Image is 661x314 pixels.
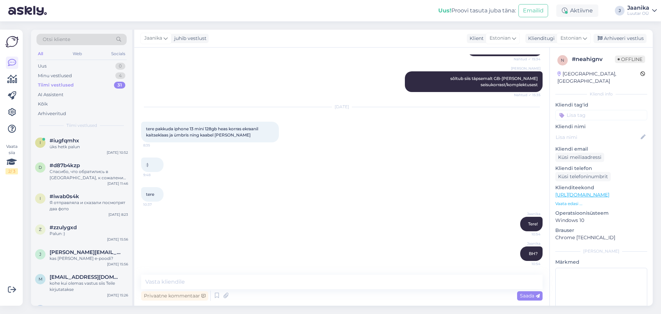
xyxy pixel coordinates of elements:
[511,66,541,71] span: [PERSON_NAME]
[515,211,541,216] span: Jaanika
[50,224,77,231] span: #zzulygxd
[6,168,18,174] div: 2 / 3
[114,82,125,89] div: 31
[50,305,77,311] span: #qt4qaanl
[108,212,128,217] div: [DATE] 8:23
[555,192,609,198] a: [URL][DOMAIN_NAME]
[572,55,615,63] div: # neahignv
[50,249,121,255] span: jana.kolesova@bk.ru
[6,143,18,174] div: Vaata siia
[555,184,647,191] p: Klienditeekond
[560,34,581,42] span: Estonian
[555,91,647,97] div: Kliendi info
[36,49,44,58] div: All
[555,201,647,207] p: Vaata edasi ...
[39,227,42,232] span: z
[594,34,647,43] div: Arhiveeri vestlus
[107,293,128,298] div: [DATE] 15:26
[40,140,41,145] span: i
[143,143,169,148] span: 8:35
[555,110,647,120] input: Lisa tag
[107,262,128,267] div: [DATE] 15:56
[171,35,207,42] div: juhib vestlust
[43,36,70,43] span: Otsi kliente
[50,200,128,212] div: Я отправляла и сказали посмотрят два фото
[115,72,125,79] div: 4
[627,5,657,16] a: JaanikaLuutar OÜ
[615,6,625,16] div: J
[615,55,645,63] span: Offline
[50,274,121,280] span: mkattai224@gmail.com
[66,122,97,129] span: Tiimi vestlused
[555,227,647,234] p: Brauser
[50,162,80,169] span: #d87b4kzp
[110,49,127,58] div: Socials
[518,4,548,17] button: Emailid
[71,49,83,58] div: Web
[38,91,63,98] div: AI Assistent
[515,232,541,237] span: 10:54
[143,172,169,178] span: 9:48
[555,153,604,162] div: Küsi meiliaadressi
[50,255,128,262] div: kas [PERSON_NAME] e-poodi?
[555,101,647,109] p: Kliendi tag'id
[50,280,128,293] div: kohe kui olemas vastus siis Teile kirjutatakse
[450,76,539,87] span: sõltub siis täpsemalt GB-[PERSON_NAME] seisukorrast/komplektusest
[555,210,647,217] p: Operatsioonisüsteem
[555,165,647,172] p: Kliendi telefon
[38,82,74,89] div: Tiimi vestlused
[556,133,639,141] input: Lisa nimi
[555,259,647,266] p: Märkmed
[144,34,162,42] span: Jaanika
[557,70,640,85] div: [GEOGRAPHIC_DATA], [GEOGRAPHIC_DATA]
[555,145,647,153] p: Kliendi email
[50,144,128,150] div: üks hetk palun
[561,58,564,63] span: n
[467,35,484,42] div: Klient
[39,276,42,282] span: m
[50,193,79,200] span: #iwab0s4k
[39,252,41,257] span: j
[555,234,647,241] p: Chrome [TECHNICAL_ID]
[50,231,128,237] div: Palun :)
[627,11,649,16] div: Luutar OÜ
[39,165,42,170] span: d
[38,72,72,79] div: Minu vestlused
[525,35,555,42] div: Klienditugi
[107,150,128,155] div: [DATE] 10:52
[50,169,128,181] div: Спасибо, что обратились в [GEOGRAPHIC_DATA], к сожалению мы не можем купить или взять в залог это...
[490,34,511,42] span: Estonian
[555,123,647,130] p: Kliendi nimi
[555,248,647,254] div: [PERSON_NAME]
[146,162,148,167] span: :)
[141,104,543,110] div: [DATE]
[438,7,451,14] b: Uus!
[38,63,46,70] div: Uus
[146,126,259,138] span: tere pakkuda iphone 13 mini 128gb heas korras ekraanil kaitseklaas ja ümbris ning kaabel [PERSON_...
[555,217,647,224] p: Windows 10
[40,196,41,201] span: i
[515,261,541,266] span: 10:54
[50,138,79,144] span: #iugfqmhx
[627,5,649,11] div: Jaanika
[556,4,598,17] div: Aktiivne
[38,101,48,108] div: Kõik
[514,92,541,98] span: Nähtud ✓ 15:35
[438,7,516,15] div: Proovi tasuta juba täna:
[38,110,66,117] div: Arhiveeritud
[146,192,154,197] span: tere
[141,291,208,301] div: Privaatne kommentaar
[520,293,540,299] span: Saada
[143,202,169,207] span: 10:37
[528,221,538,226] span: Tere!
[555,172,611,181] div: Küsi telefoninumbrit
[107,237,128,242] div: [DATE] 15:56
[6,35,19,48] img: Askly Logo
[115,63,125,70] div: 0
[515,241,541,246] span: Jaanika
[514,57,541,62] span: Nähtud ✓ 15:34
[107,181,128,186] div: [DATE] 11:46
[529,251,538,256] span: BH?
